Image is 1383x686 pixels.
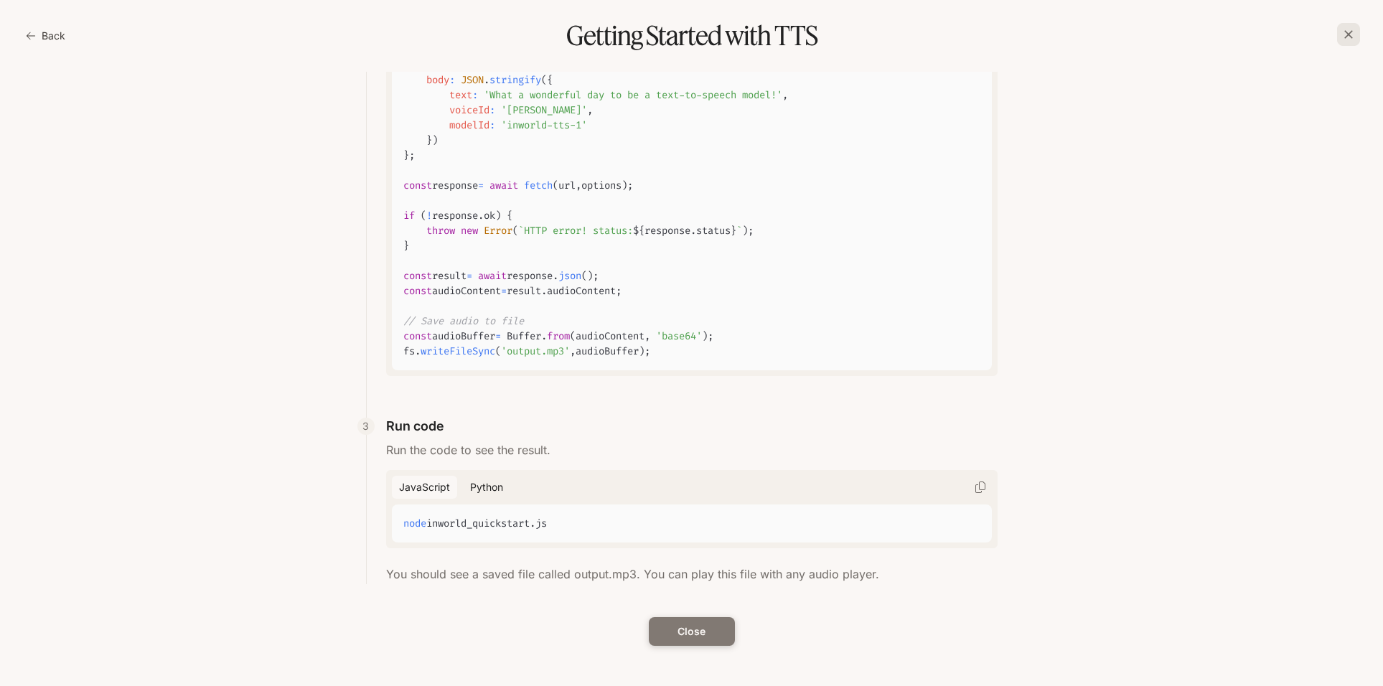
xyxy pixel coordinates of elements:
[576,329,644,343] span: audioContent
[576,179,581,192] span: ,
[581,269,587,283] span: (
[507,284,541,298] span: result
[736,224,742,238] span: `
[593,269,599,283] span: ;
[478,269,507,283] span: await
[478,179,484,192] span: =
[461,73,484,87] span: JSON
[478,209,484,222] span: .
[633,224,644,238] span: ${
[403,517,426,530] span: node
[547,73,553,87] span: {
[553,269,558,283] span: .
[362,418,369,433] p: 3
[484,73,489,87] span: .
[426,224,455,238] span: throw
[403,209,415,222] span: if
[512,224,518,238] span: (
[463,476,510,499] button: Python
[495,344,501,358] span: (
[403,239,409,253] span: }
[403,314,524,328] span: // Save audio to file
[541,73,547,87] span: (
[748,224,754,238] span: ;
[501,103,587,117] span: '[PERSON_NAME]'
[639,344,644,358] span: )
[426,209,432,222] span: !
[403,179,432,192] span: const
[403,284,432,298] span: const
[553,179,558,192] span: (
[501,344,570,358] span: 'output.mp3'
[690,224,696,238] span: .
[409,149,415,162] span: ;
[495,209,501,222] span: )
[432,58,438,72] span: ,
[403,269,432,283] span: const
[461,224,478,238] span: new
[421,209,426,222] span: (
[386,416,444,436] p: Run code
[472,88,478,102] span: :
[403,149,409,162] span: }
[449,73,455,87] span: :
[649,617,735,646] button: Close
[449,118,489,132] span: modelId
[541,284,547,298] span: .
[432,133,438,147] span: )
[570,344,576,358] span: ,
[696,224,731,238] span: status
[432,209,478,222] span: response
[489,179,518,192] span: await
[426,517,547,530] span: inworld_quickstart.js
[386,565,998,583] p: You should see a saved file called output.mp3. You can play this file with any audio player.
[558,179,576,192] span: url
[449,88,472,102] span: text
[489,103,495,117] span: :
[426,73,449,87] span: body
[708,329,713,343] span: ;
[484,224,512,238] span: Error
[644,344,650,358] span: ;
[432,329,495,343] span: audioBuffer
[702,329,708,343] span: )
[547,284,616,298] span: audioContent
[644,329,650,343] span: ,
[484,88,782,102] span: 'What a wonderful day to be a text-to-speech model!'
[742,224,748,238] span: )
[415,344,421,358] span: .
[501,118,587,132] span: 'inworld-tts-1'
[581,179,622,192] span: options
[644,224,690,238] span: response
[507,329,541,343] span: Buffer
[587,103,593,117] span: ,
[501,284,507,298] span: =
[467,269,472,283] span: =
[541,329,547,343] span: .
[432,179,478,192] span: response
[576,344,639,358] span: audioBuffer
[489,118,495,132] span: :
[484,209,495,222] span: ok
[570,329,576,343] span: (
[731,224,736,238] span: }
[622,179,627,192] span: )
[392,476,457,499] button: JavaScript
[426,58,432,72] span: }
[547,329,570,343] span: from
[524,179,553,192] span: fetch
[403,329,432,343] span: const
[507,209,512,222] span: {
[386,441,998,459] p: Run the code to see the result.
[587,269,593,283] span: )
[432,284,501,298] span: audioContent
[426,133,432,147] span: }
[656,329,702,343] span: 'base64'
[489,73,541,87] span: stringify
[524,224,633,238] span: HTTP error! status:
[23,22,71,50] button: Back
[23,23,1360,49] h1: Getting Started with TTS
[495,329,501,343] span: =
[616,284,622,298] span: ;
[507,269,553,283] span: response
